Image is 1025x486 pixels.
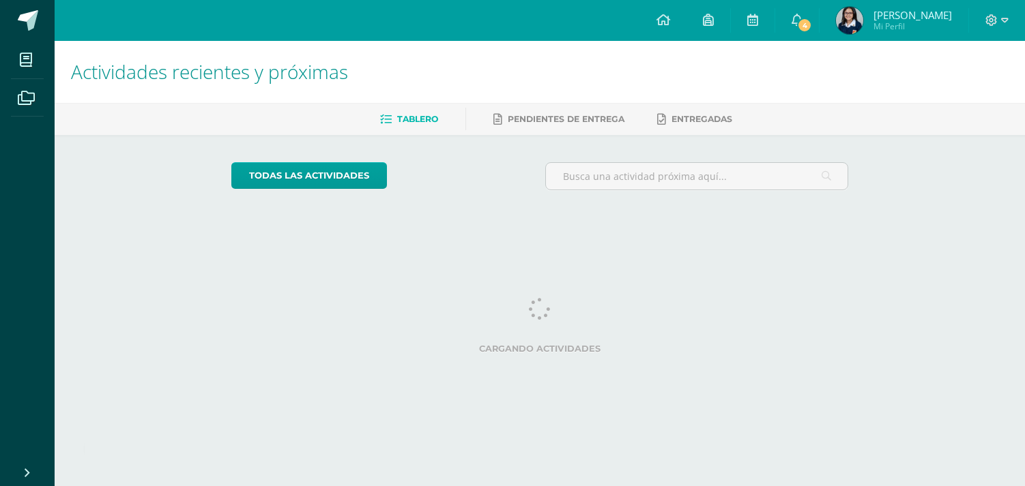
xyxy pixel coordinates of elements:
a: Pendientes de entrega [493,108,624,130]
img: f922c288ae126f9f5adc21fcc3bf89f3.png [836,7,863,34]
a: Tablero [380,108,438,130]
label: Cargando actividades [231,344,849,354]
span: Actividades recientes y próximas [71,59,348,85]
span: Pendientes de entrega [508,114,624,124]
span: [PERSON_NAME] [874,8,952,22]
input: Busca una actividad próxima aquí... [546,163,848,189]
span: Tablero [397,114,438,124]
span: Mi Perfil [874,20,952,32]
span: 4 [797,18,812,33]
a: todas las Actividades [231,162,387,189]
a: Entregadas [657,108,732,130]
span: Entregadas [672,114,732,124]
